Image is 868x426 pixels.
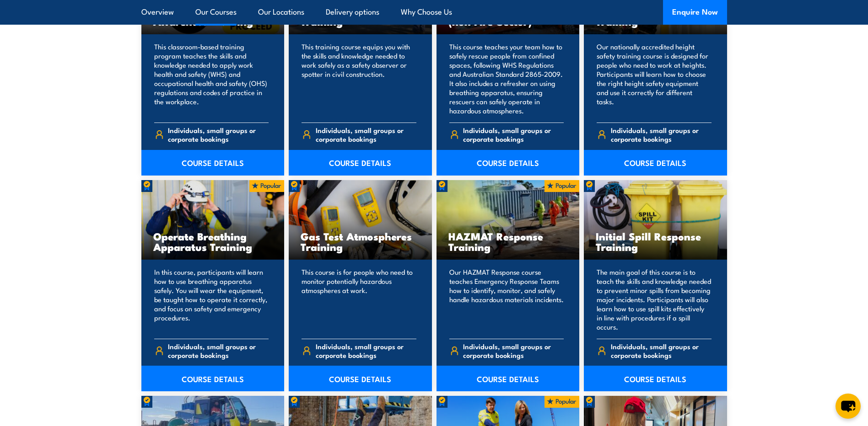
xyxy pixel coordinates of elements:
[154,267,269,331] p: In this course, participants will learn how to use breathing apparatus safely. You will wear the ...
[316,126,416,143] span: Individuals, small groups or corporate bookings
[449,42,564,115] p: This course teaches your team how to safely rescue people from confined spaces, following WHS Reg...
[597,267,712,331] p: The main goal of this course is to teach the skills and knowledge needed to prevent minor spills ...
[449,267,564,331] p: Our HAZMAT Response course teaches Emergency Response Teams how to identify, monitor, and safely ...
[301,231,420,252] h3: Gas Test Atmospheres Training
[302,267,416,331] p: This course is for people who need to monitor potentially hazardous atmospheres at work.
[168,126,269,143] span: Individuals, small groups or corporate bookings
[596,5,715,27] h3: Work Safely at Heights Training
[289,366,432,391] a: COURSE DETAILS
[437,366,580,391] a: COURSE DETAILS
[448,231,568,252] h3: HAZMAT Response Training
[463,342,564,359] span: Individuals, small groups or corporate bookings
[597,42,712,115] p: Our nationally accredited height safety training course is designed for people who need to work a...
[154,42,269,115] p: This classroom-based training program teaches the skills and knowledge needed to apply work healt...
[168,342,269,359] span: Individuals, small groups or corporate bookings
[289,150,432,176] a: COURSE DETAILS
[302,42,416,115] p: This training course equips you with the skills and knowledge needed to work safely as a safety o...
[153,5,273,27] h3: Take 5 Safety Awareness Training
[463,126,564,143] span: Individuals, small groups or corporate bookings
[141,366,285,391] a: COURSE DETAILS
[584,366,727,391] a: COURSE DETAILS
[153,231,273,252] h3: Operate Breathing Apparatus Training
[611,342,712,359] span: Individuals, small groups or corporate bookings
[611,126,712,143] span: Individuals, small groups or corporate bookings
[836,394,861,419] button: chat-button
[316,342,416,359] span: Individuals, small groups or corporate bookings
[584,150,727,176] a: COURSE DETAILS
[596,231,715,252] h3: Initial Spill Response Training
[437,150,580,176] a: COURSE DETAILS
[141,150,285,176] a: COURSE DETAILS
